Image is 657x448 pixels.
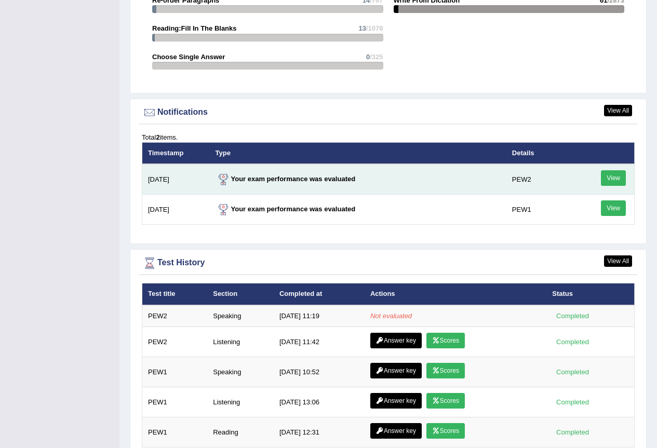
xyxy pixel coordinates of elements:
a: Scores [426,423,465,439]
a: Answer key [370,363,422,378]
th: Section [207,283,274,305]
td: Listening [207,387,274,417]
div: Total items. [142,132,635,142]
a: Scores [426,333,465,348]
td: PEW2 [142,305,208,327]
th: Details [506,142,572,164]
span: 0 [366,53,370,61]
span: /1078 [366,24,383,32]
td: Speaking [207,305,274,327]
td: PEW1 [142,417,208,447]
td: PEW2 [142,327,208,357]
td: PEW1 [506,195,572,225]
th: Type [210,142,506,164]
div: Completed [552,397,593,408]
td: Listening [207,327,274,357]
div: Completed [552,366,593,377]
a: View All [604,255,632,267]
td: PEW2 [506,164,572,195]
td: [DATE] 10:52 [274,357,365,387]
strong: Your exam performance was evaluated [216,175,356,183]
strong: Choose Single Answer [152,53,225,61]
td: [DATE] 11:19 [274,305,365,327]
td: [DATE] 12:31 [274,417,365,447]
a: View [601,170,626,186]
th: Status [546,283,634,305]
td: Speaking [207,357,274,387]
em: Not evaluated [370,312,412,320]
th: Completed at [274,283,365,305]
a: View All [604,105,632,116]
strong: Your exam performance was evaluated [216,205,356,213]
a: Answer key [370,393,422,409]
a: Answer key [370,333,422,348]
td: Reading [207,417,274,447]
th: Timestamp [142,142,210,164]
div: Completed [552,427,593,438]
a: View [601,200,626,216]
td: PEW1 [142,357,208,387]
th: Actions [365,283,546,305]
b: 2 [156,133,159,141]
div: Notifications [142,105,635,120]
td: PEW1 [142,387,208,417]
a: Answer key [370,423,422,439]
td: [DATE] 13:06 [274,387,365,417]
div: Completed [552,310,593,321]
strong: Reading:Fill In The Blanks [152,24,237,32]
span: /325 [370,53,383,61]
a: Scores [426,363,465,378]
div: Completed [552,336,593,347]
td: [DATE] [142,164,210,195]
td: [DATE] 11:42 [274,327,365,357]
a: Scores [426,393,465,409]
th: Test title [142,283,208,305]
td: [DATE] [142,195,210,225]
div: Test History [142,255,635,271]
span: 13 [358,24,366,32]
